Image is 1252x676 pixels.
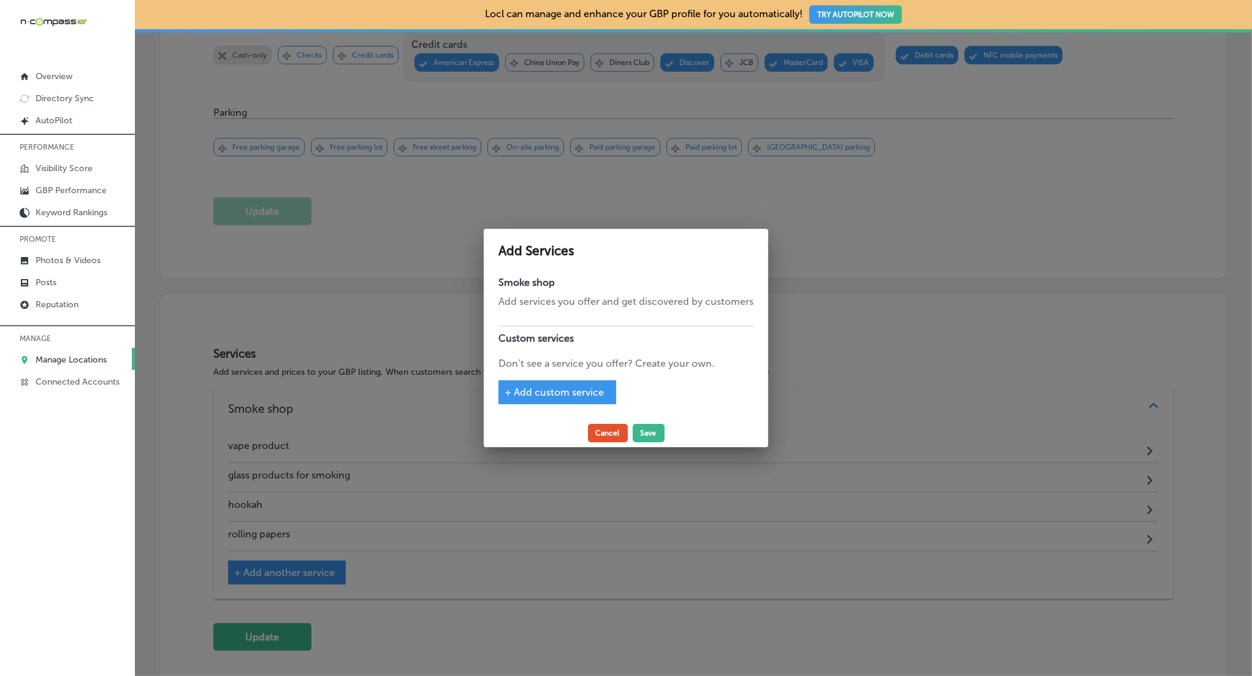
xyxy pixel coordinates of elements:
[588,424,628,442] button: Cancel
[20,16,87,28] img: 660ab0bf-5cc7-4cb8-ba1c-48b5ae0f18e60NCTV_CLogo_TV_Black_-500x88.png
[505,386,604,398] span: + Add custom service
[498,326,754,350] h4: Custom services
[36,207,107,218] p: Keyword Rankings
[498,294,754,309] p: Add services you offer and get discovered by customers
[36,277,56,288] p: Posts
[498,277,754,288] h4: Smoke shop
[36,93,94,104] p: Directory Sync
[809,6,902,24] button: TRY AUTOPILOT NOW
[498,356,754,371] p: Don’t see a service you offer? Create your own.
[498,244,754,259] h2: Add Services
[36,355,107,365] p: Manage Locations
[36,163,93,174] p: Visibility Score
[633,424,665,442] button: Save
[36,299,78,310] p: Reputation
[36,185,107,196] p: GBP Performance
[36,71,72,82] p: Overview
[36,255,101,266] p: Photos & Videos
[36,115,72,126] p: AutoPilot
[36,377,120,387] p: Connected Accounts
